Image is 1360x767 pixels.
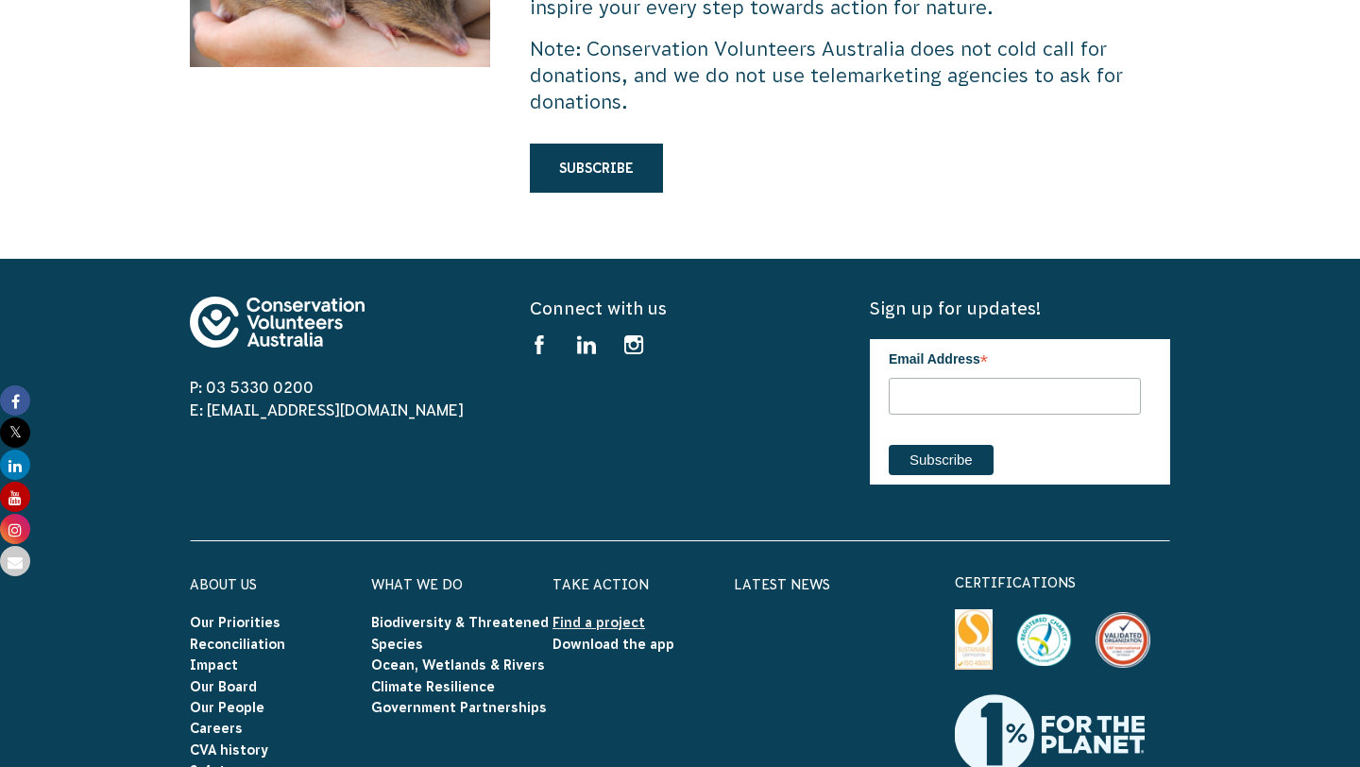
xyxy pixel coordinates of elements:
a: Government Partnerships [371,700,547,715]
a: Find a project [552,615,645,630]
p: Note: Conservation Volunteers Australia does not cold call for donations, and we do not use telem... [530,36,1170,115]
a: Our Priorities [190,615,280,630]
a: Impact [190,657,238,673]
h5: Sign up for updates! [870,297,1170,320]
a: What We Do [371,577,463,592]
a: Latest News [734,577,830,592]
a: Ocean, Wetlands & Rivers [371,657,545,673]
a: Download the app [552,637,674,652]
a: Subscribe [530,144,663,193]
a: About Us [190,577,257,592]
a: P: 03 5330 0200 [190,379,314,396]
h5: Connect with us [530,297,830,320]
p: certifications [955,571,1170,594]
a: Take Action [552,577,649,592]
img: logo-footer.svg [190,297,365,348]
a: CVA history [190,742,268,758]
label: Email Address [889,339,1141,375]
a: Our Board [190,679,257,694]
a: Reconciliation [190,637,285,652]
input: Subscribe [889,445,994,475]
a: E: [EMAIL_ADDRESS][DOMAIN_NAME] [190,401,464,418]
a: Careers [190,721,243,736]
a: Climate Resilience [371,679,495,694]
a: Our People [190,700,264,715]
a: Biodiversity & Threatened Species [371,615,549,651]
